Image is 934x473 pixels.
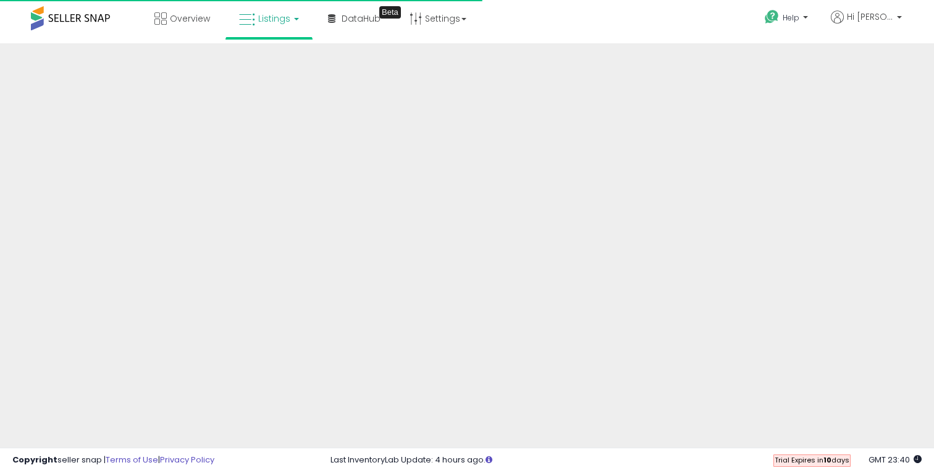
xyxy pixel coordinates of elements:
span: Help [783,12,799,23]
a: Hi [PERSON_NAME] [831,11,902,38]
div: Tooltip anchor [379,6,401,19]
b: 10 [823,455,831,465]
i: Get Help [764,9,780,25]
strong: Copyright [12,454,57,466]
a: Terms of Use [106,454,158,466]
span: DataHub [342,12,381,25]
span: Hi [PERSON_NAME] [847,11,893,23]
i: Click here to read more about un-synced listings. [486,456,492,464]
a: Privacy Policy [160,454,214,466]
div: seller snap | | [12,454,214,466]
span: Listings [258,12,290,25]
span: 2025-08-12 23:40 GMT [869,454,922,466]
span: Trial Expires in days [775,455,849,465]
div: Last InventoryLab Update: 4 hours ago. [330,454,922,466]
span: Overview [170,12,210,25]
